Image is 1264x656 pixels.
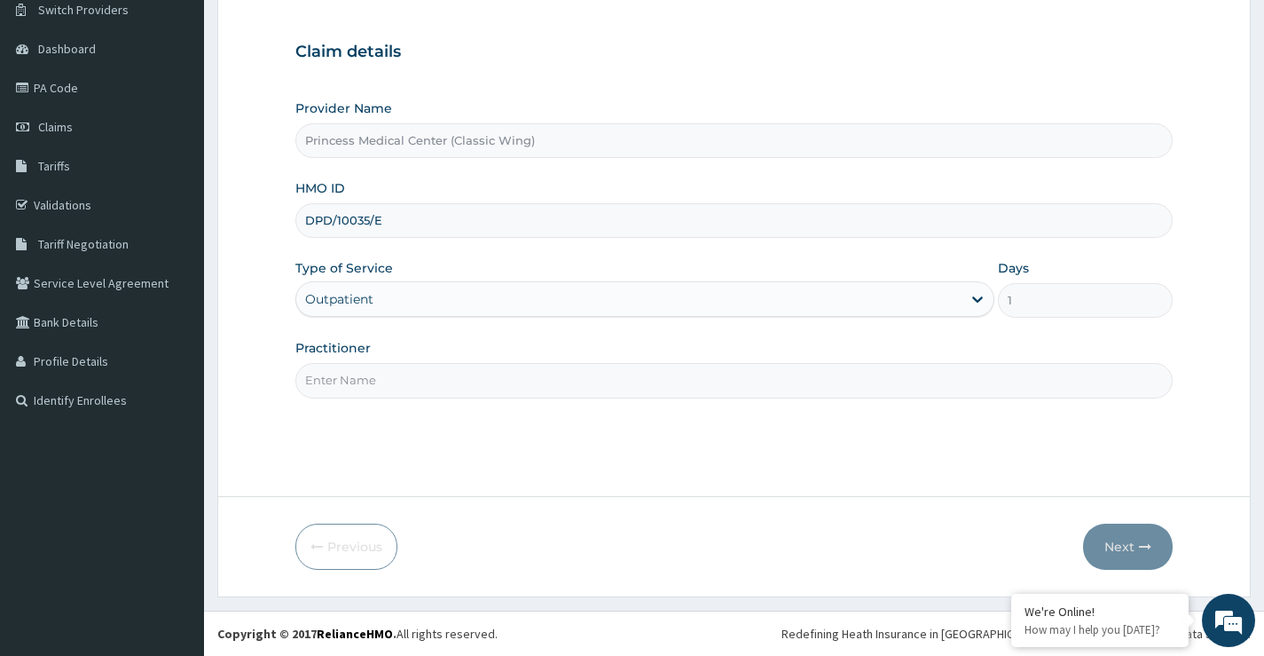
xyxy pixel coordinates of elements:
label: Type of Service [295,259,393,277]
span: Dashboard [38,41,96,57]
span: Tariff Negotiation [38,236,129,252]
span: Switch Providers [38,2,129,18]
label: Provider Name [295,99,392,117]
div: We're Online! [1025,604,1175,620]
label: HMO ID [295,179,345,197]
footer: All rights reserved. [204,611,1264,656]
span: Tariffs [38,158,70,174]
label: Practitioner [295,339,371,357]
button: Next [1083,524,1173,570]
div: Redefining Heath Insurance in [GEOGRAPHIC_DATA] using Telemedicine and Data Science! [781,625,1251,643]
a: RelianceHMO [317,626,393,642]
h3: Claim details [295,43,1173,62]
input: Enter Name [295,363,1173,398]
div: Outpatient [305,290,373,308]
input: Enter HMO ID [295,203,1173,238]
button: Previous [295,524,397,570]
strong: Copyright © 2017 . [217,626,396,642]
label: Days [998,259,1029,277]
p: How may I help you today? [1025,622,1175,637]
span: Claims [38,119,73,135]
